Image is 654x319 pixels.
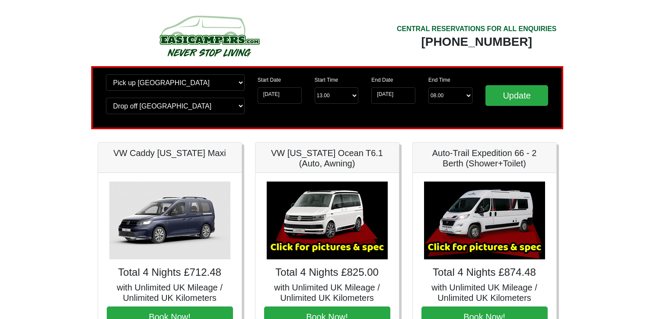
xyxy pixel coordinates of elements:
h4: Total 4 Nights £712.48 [107,266,233,279]
label: End Time [428,76,450,84]
label: End Date [371,76,393,84]
h5: with Unlimited UK Mileage / Unlimited UK Kilometers [107,282,233,303]
div: [PHONE_NUMBER] [397,34,557,50]
label: Start Date [258,76,281,84]
h5: with Unlimited UK Mileage / Unlimited UK Kilometers [421,282,548,303]
h5: Auto-Trail Expedition 66 - 2 Berth (Shower+Toilet) [421,148,548,169]
h5: with Unlimited UK Mileage / Unlimited UK Kilometers [264,282,390,303]
h4: Total 4 Nights £825.00 [264,266,390,279]
img: campers-checkout-logo.png [127,12,291,60]
img: Auto-Trail Expedition 66 - 2 Berth (Shower+Toilet) [424,182,545,259]
input: Start Date [258,87,302,104]
h5: VW [US_STATE] Ocean T6.1 (Auto, Awning) [264,148,390,169]
label: Start Time [315,76,338,84]
input: Return Date [371,87,415,104]
h4: Total 4 Nights £874.48 [421,266,548,279]
h5: VW Caddy [US_STATE] Maxi [107,148,233,158]
img: VW Caddy California Maxi [109,182,230,259]
img: VW California Ocean T6.1 (Auto, Awning) [267,182,388,259]
div: CENTRAL RESERVATIONS FOR ALL ENQUIRIES [397,24,557,34]
input: Update [485,85,549,106]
